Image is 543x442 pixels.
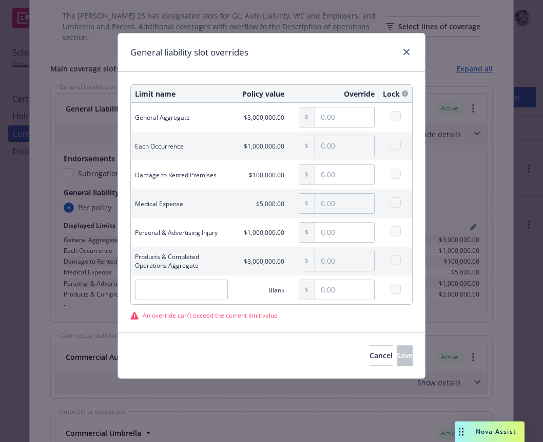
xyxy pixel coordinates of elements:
[249,171,284,179] span: $100,000.00
[131,247,232,275] td: Products & Completed Operations Aggregate
[131,160,232,189] td: Damage to Rented Premises
[288,85,379,103] th: Override
[244,228,284,237] span: $1,000,000.00
[315,280,374,300] input: 0.00
[143,311,278,320] span: An override can't exceed the current limit value
[455,421,468,442] div: Drag to move
[315,136,374,156] input: 0.00
[315,251,374,271] input: 0.00
[400,46,413,58] a: close
[244,142,284,151] span: $1,000,000.00
[131,218,232,247] td: Personal & Advertising Injury
[370,351,393,360] span: Cancel
[315,165,374,185] input: 0.00
[397,351,413,360] span: Save
[397,345,413,366] button: Save
[370,345,393,366] button: Cancel
[455,421,525,442] button: Nova Assist
[476,427,516,436] span: Nova Assist
[244,257,284,266] span: $3,000,000.00
[244,113,284,122] span: $3,000,000.00
[131,132,232,160] td: Each Occurrence
[131,189,232,218] td: Medical Expense
[315,223,374,242] input: 0.00
[131,85,232,103] th: Limit name
[315,194,374,213] input: 0.00
[268,286,284,294] span: Blank
[256,199,284,208] span: $5,000.00
[383,88,408,99] div: Lock
[130,46,248,59] h1: General liability slot overrides
[232,85,288,103] th: Policy value
[315,107,374,127] input: 0.00
[131,103,232,132] td: General Aggregate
